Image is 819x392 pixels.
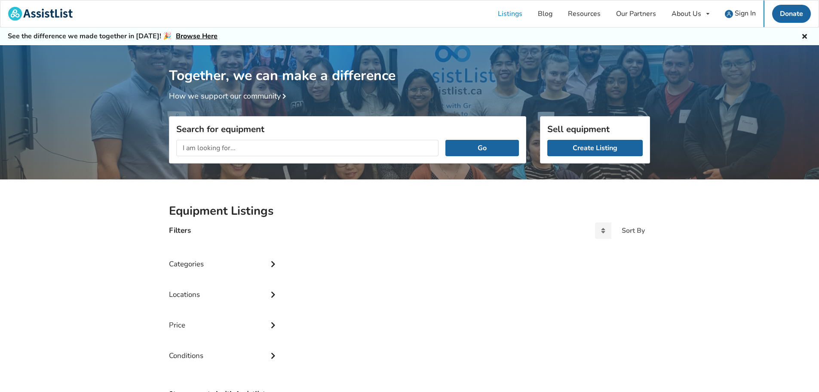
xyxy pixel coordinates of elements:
[445,140,519,156] button: Go
[8,7,73,21] img: assistlist-logo
[176,123,519,135] h3: Search for equipment
[725,10,733,18] img: user icon
[772,5,811,23] a: Donate
[169,242,279,273] div: Categories
[176,140,439,156] input: I am looking for...
[169,334,279,364] div: Conditions
[8,32,218,41] h5: See the difference we made together in [DATE]! 🎉
[622,227,645,234] div: Sort By
[560,0,608,27] a: Resources
[547,140,643,156] a: Create Listing
[169,225,191,235] h4: Filters
[530,0,560,27] a: Blog
[176,31,218,41] a: Browse Here
[490,0,530,27] a: Listings
[735,9,756,18] span: Sign In
[608,0,664,27] a: Our Partners
[717,0,764,27] a: user icon Sign In
[169,204,650,219] h2: Equipment Listings
[169,91,289,101] a: How we support our community
[169,303,279,334] div: Price
[672,10,701,17] div: About Us
[547,123,643,135] h3: Sell equipment
[169,45,650,84] h1: Together, we can make a difference
[169,273,279,303] div: Locations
